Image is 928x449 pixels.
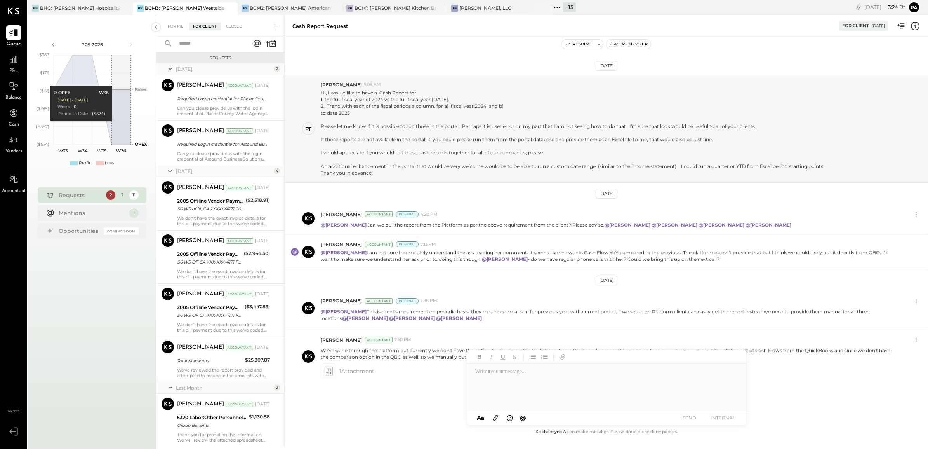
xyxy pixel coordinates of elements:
button: Resolve [562,40,594,49]
div: SGWS OF CA XXX-XXX-4171 FL XXXX1002 [177,258,242,266]
div: [DATE] [255,82,270,89]
div: BCM2: [PERSON_NAME] American Cooking [250,5,331,11]
div: 2005 Offiline Vendor Payments [177,250,242,258]
span: Balance [5,94,22,101]
strong: @[PERSON_NAME] [321,222,367,228]
div: to date 2025 [321,110,824,116]
div: Accountant [226,345,253,350]
span: 2:38 PM [421,298,437,304]
div: [PERSON_NAME] [177,400,224,408]
text: W34 [77,148,87,154]
div: We don't have the exact invoice details for this bill payment due to this we've coded this paymen... [177,215,270,226]
text: ($199) [36,106,49,111]
div: [DATE] [864,3,906,11]
div: Accountant [365,298,393,304]
div: We've reviewed the report provided and attempted to reconcile the amounts with the ADP Payroll re... [177,367,270,378]
div: [DATE] - [DATE] [57,98,87,103]
div: ($574) [92,111,105,117]
p: We've gone through the Platform but currently we don't have the option to download the Cash Repor... [321,347,892,360]
div: We don't have the exact invoice details for this bill payment due to this we've coded this paymen... [177,322,270,333]
text: W35 [97,148,106,154]
div: [PERSON_NAME] [177,237,224,245]
div: BR [137,5,144,12]
div: [PERSON_NAME] [177,127,224,135]
div: [PERSON_NAME], LLC [459,5,511,11]
div: 2005 Offiline Vendor Payments [177,197,243,205]
div: [DATE] [596,61,617,71]
div: 1 [129,208,139,218]
div: 2. Trend with each of the fiscal periods a column. for a) fiscal year:2024 and b) [321,103,824,109]
strong: @[PERSON_NAME] [482,256,528,262]
span: Accountant [2,188,26,195]
div: 4 [274,168,280,174]
div: ($2,518.91) [246,196,270,204]
div: BS [242,5,249,12]
text: W33 [58,148,68,154]
span: [PERSON_NAME] [321,337,362,343]
div: [DATE] [176,66,272,72]
div: Requests [59,191,102,199]
p: I am not sure I completely understand the ask reading her comment. It seems like she wants Cash F... [321,249,892,262]
div: Mentions [59,209,125,217]
a: P&L [0,52,27,75]
button: Add URL [558,352,568,362]
div: [PERSON_NAME] [177,184,224,192]
text: W36 [116,148,126,154]
span: a [481,414,484,421]
div: Internal [396,298,419,304]
div: Internal [396,241,419,247]
button: Strikethrough [509,352,520,362]
div: [DATE] [176,168,272,175]
div: SGWS OF CA XXX-XXX-4171 FL XXXX1002 [177,311,242,319]
text: $363 [39,52,49,58]
div: OPEX [53,90,70,96]
div: [PERSON_NAME] [177,344,224,351]
div: Accountant [365,211,393,217]
span: @ [520,414,526,421]
div: [PERSON_NAME] [177,290,224,298]
div: [DATE] [596,189,617,199]
text: ($574) [36,142,49,147]
strong: @[PERSON_NAME] [652,222,697,228]
div: ($2,945.50) [244,250,270,257]
p: This is client's requirement on periodic basis. they require comparison for previous year with cu... [321,308,892,321]
a: Vendors [0,133,27,155]
div: 2 [106,190,115,200]
span: 1 Attachment [339,363,374,379]
div: + 15 [563,2,576,12]
div: BB [32,5,39,12]
span: Vendors [5,148,22,155]
a: Cash [0,106,27,128]
a: Queue [0,25,27,48]
div: Can you please provide us with the login credential of Astound Business Solutions portal? so base... [177,151,270,162]
div: W36 [99,90,108,96]
strong: @[PERSON_NAME] [436,315,482,321]
div: Accountant [226,238,253,244]
text: $176 [40,70,49,75]
button: Ordered List [539,352,549,362]
div: [PERSON_NAME] [177,82,224,89]
div: [DATE] [255,291,270,297]
div: Accountant [226,402,253,407]
div: 5320 Labor:Other Personnel Expense:Health/Dental Insurance [177,414,247,421]
button: Underline [498,352,508,362]
div: Required Login credential for Placer County Water Agency! [177,95,268,103]
div: [DATE] [255,238,270,244]
div: [DATE] [596,276,617,285]
div: 2005 Offiline Vendor Payments [177,304,242,311]
div: If those reports are not available in the portal, if you could please run them from the portal da... [321,136,824,143]
span: [PERSON_NAME] [321,81,362,88]
div: Can you please provide us with the login credential of Placer County Water Agency portal? so base... [177,105,270,116]
button: Pa [908,1,920,14]
strong: @[PERSON_NAME] [389,315,435,321]
div: BCM1: [PERSON_NAME] Kitchen Bar Market [355,5,436,11]
div: P09 2025 [59,41,125,48]
div: For Client [189,23,221,30]
div: $25,307.87 [245,356,270,364]
div: BR [346,5,353,12]
div: 2 [118,190,127,200]
p: Hi, I would like to have a Cash Report for [321,89,824,176]
span: 4:20 PM [421,211,438,218]
div: 2 [274,66,280,72]
div: 0 [73,104,76,110]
